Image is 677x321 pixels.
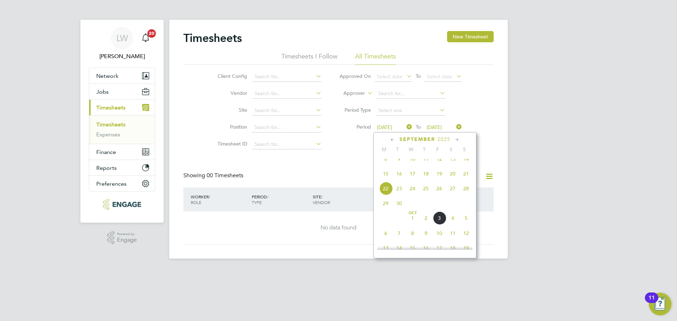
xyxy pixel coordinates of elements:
[252,199,262,205] span: TYPE
[406,241,419,255] span: 15
[89,52,155,61] span: Lana Williams
[446,227,459,240] span: 11
[441,173,478,180] label: Submitted
[391,146,404,153] span: T
[80,20,164,223] nav: Main navigation
[96,180,127,187] span: Preferences
[377,124,392,130] span: [DATE]
[433,182,446,195] span: 26
[209,194,210,199] span: /
[89,68,155,84] button: Network
[339,107,371,113] label: Period Type
[89,160,155,175] button: Reports
[406,167,419,180] span: 17
[392,227,406,240] span: 7
[431,146,444,153] span: F
[207,172,243,179] span: 00 Timesheets
[406,182,419,195] span: 24
[459,241,473,255] span: 19
[116,33,128,43] span: LW
[419,241,433,255] span: 16
[117,231,137,237] span: Powered by
[190,224,487,232] div: No data found
[447,31,494,42] button: New Timesheet
[419,227,433,240] span: 9
[89,199,155,210] a: Go to home page
[313,199,330,205] span: VENDOR
[427,124,442,130] span: [DATE]
[444,146,458,153] span: S
[446,182,459,195] span: 27
[419,152,433,166] span: 11
[377,73,402,80] span: Select date
[139,27,153,49] a: 20
[96,131,120,138] a: Expenses
[433,211,446,225] span: 3
[392,167,406,180] span: 16
[183,31,242,45] h2: Timesheets
[392,152,406,166] span: 9
[446,167,459,180] span: 20
[252,123,322,132] input: Search for...
[183,172,245,179] div: Showing
[252,89,322,99] input: Search for...
[406,211,419,225] span: 1
[377,146,391,153] span: M
[96,73,118,79] span: Network
[96,121,126,128] a: Timesheets
[252,72,322,82] input: Search for...
[414,122,423,131] span: To
[103,199,141,210] img: xede-logo-retina.png
[459,167,473,180] span: 21
[438,136,450,142] span: 2025
[147,29,156,38] span: 20
[96,165,117,171] span: Reports
[446,152,459,166] span: 13
[648,298,655,307] div: 11
[107,231,137,245] a: Powered byEngage
[419,182,433,195] span: 25
[433,227,446,240] span: 10
[379,167,392,180] span: 15
[215,141,247,147] label: Timesheet ID
[333,90,365,97] label: Approver
[433,241,446,255] span: 17
[355,52,396,65] li: All Timesheets
[89,100,155,115] button: Timesheets
[252,140,322,149] input: Search for...
[215,90,247,96] label: Vendor
[433,167,446,180] span: 19
[400,136,435,142] span: September
[379,182,392,195] span: 22
[215,73,247,79] label: Client Config
[215,124,247,130] label: Position
[406,152,419,166] span: 10
[406,211,419,215] span: Oct
[458,146,471,153] span: S
[379,152,392,166] span: 8
[446,241,459,255] span: 18
[459,152,473,166] span: 14
[250,190,311,209] div: PERIOD
[96,149,116,155] span: Finance
[321,194,323,199] span: /
[459,227,473,240] span: 12
[419,211,433,225] span: 2
[376,89,445,99] input: Search for...
[392,241,406,255] span: 14
[89,115,155,144] div: Timesheets
[89,176,155,191] button: Preferences
[89,144,155,160] button: Finance
[392,197,406,210] span: 30
[433,152,446,166] span: 12
[404,146,417,153] span: W
[252,106,322,116] input: Search for...
[215,107,247,113] label: Site
[96,88,109,95] span: Jobs
[406,227,419,240] span: 8
[379,197,392,210] span: 29
[191,199,201,205] span: ROLE
[281,52,337,65] li: Timesheets I Follow
[649,293,671,315] button: Open Resource Center, 11 new notifications
[427,73,452,80] span: Select date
